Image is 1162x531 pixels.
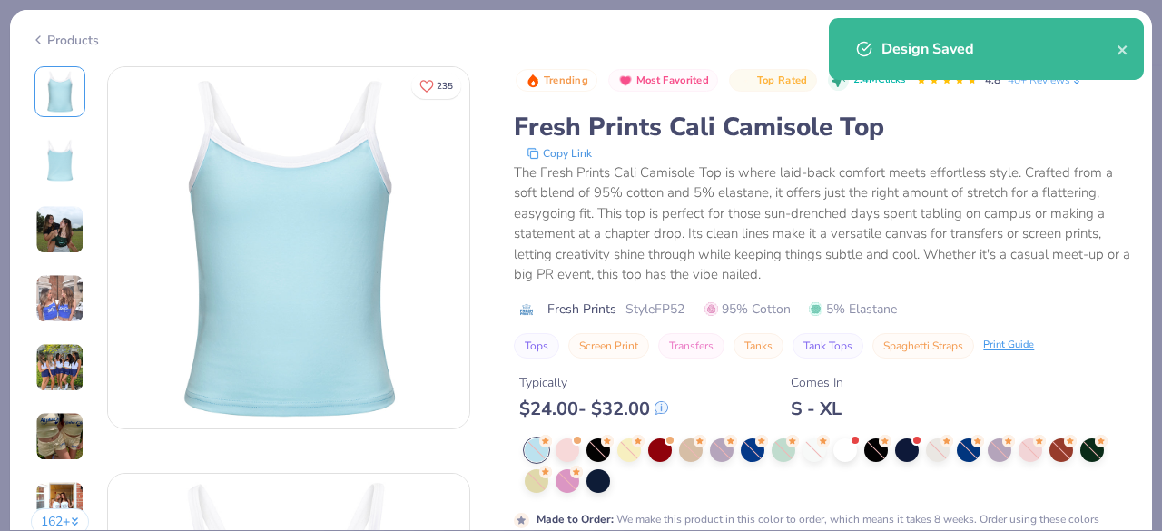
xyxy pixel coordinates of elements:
[658,333,724,359] button: Transfers
[872,333,974,359] button: Spaghetti Straps
[516,69,597,93] button: Badge Button
[608,69,718,93] button: Badge Button
[881,38,1117,60] div: Design Saved
[35,205,84,254] img: User generated content
[791,398,843,420] div: S - XL
[519,373,668,392] div: Typically
[519,398,668,420] div: $ 24.00 - $ 32.00
[1117,38,1129,60] button: close
[38,139,82,182] img: Back
[568,333,649,359] button: Screen Print
[38,70,82,113] img: Front
[625,300,684,319] span: Style FP52
[411,73,461,99] button: Like
[983,338,1034,353] div: Print Guide
[521,144,597,162] button: copy to clipboard
[734,333,783,359] button: Tanks
[526,74,540,88] img: Trending sort
[35,412,84,461] img: User generated content
[35,343,84,392] img: User generated content
[757,75,808,85] span: Top Rated
[793,333,863,359] button: Tank Tops
[514,302,538,317] img: brand logo
[437,82,453,91] span: 235
[35,481,84,530] img: User generated content
[791,373,843,392] div: Comes In
[809,300,897,319] span: 5% Elastane
[514,333,559,359] button: Tops
[544,75,588,85] span: Trending
[537,512,614,526] strong: Made to Order :
[636,75,709,85] span: Most Favorited
[618,74,633,88] img: Most Favorited sort
[547,300,616,319] span: Fresh Prints
[514,110,1131,144] div: Fresh Prints Cali Camisole Top
[704,300,791,319] span: 95% Cotton
[108,67,469,428] img: Front
[514,162,1131,285] div: The Fresh Prints Cali Camisole Top is where laid-back comfort meets effortless style. Crafted fro...
[35,274,84,323] img: User generated content
[739,74,753,88] img: Top Rated sort
[729,69,816,93] button: Badge Button
[31,31,99,50] div: Products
